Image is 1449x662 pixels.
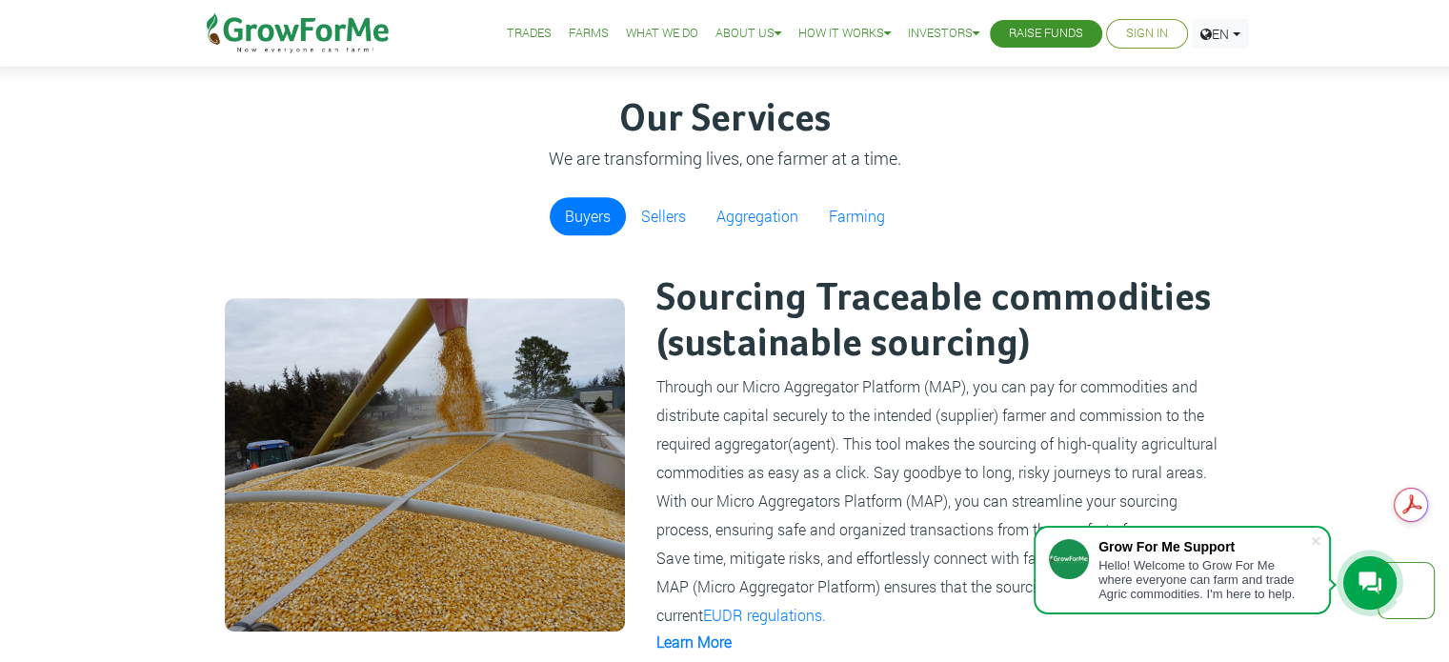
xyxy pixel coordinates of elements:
[507,24,552,44] a: Trades
[1098,558,1310,601] div: Hello! Welcome to Grow For Me where everyone can farm and trade Agric commodities. I'm here to help.
[213,146,1237,171] p: We are transforming lives, one farmer at a time.
[225,298,625,632] img: growforme image
[213,97,1237,143] h3: Our Services
[656,632,732,652] a: Learn More
[798,24,891,44] a: How it Works
[626,24,698,44] a: What We Do
[656,376,1218,625] small: Through our Micro Aggregator Platform (MAP), you can pay for commodities and distribute capital s...
[715,24,781,44] a: About Us
[1126,24,1168,44] a: Sign In
[1192,19,1249,49] a: EN
[550,197,626,235] a: Buyers
[1009,24,1083,44] a: Raise Funds
[703,605,826,625] a: EUDR regulations.
[626,197,701,235] a: Sellers
[908,24,979,44] a: Investors
[656,276,1222,368] h2: Sourcing Traceable commodities (sustainable sourcing)
[701,197,814,235] a: Aggregation
[1098,539,1310,554] div: Grow For Me Support
[569,24,609,44] a: Farms
[814,197,900,235] a: Farming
